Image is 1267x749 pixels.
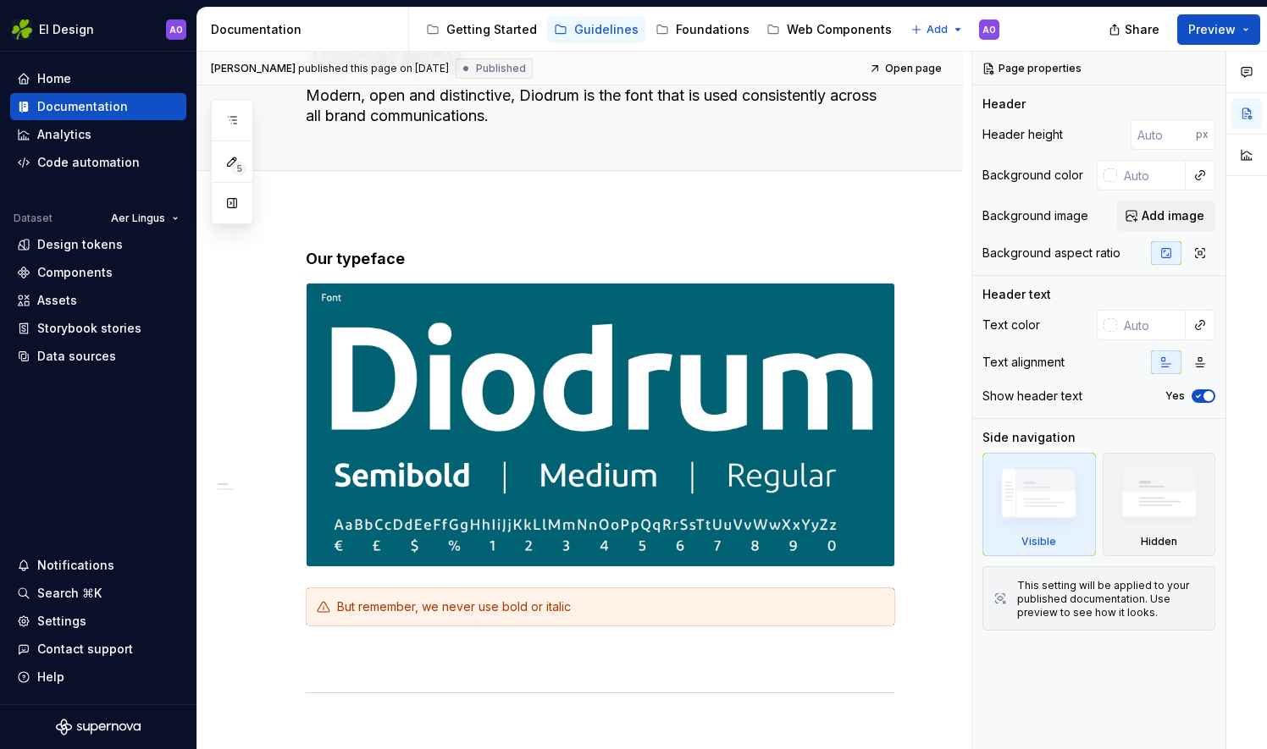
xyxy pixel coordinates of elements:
div: Text color [982,317,1040,333]
div: Analytics [37,126,91,143]
a: Documentation [10,93,186,120]
button: Add [905,18,969,41]
div: Text alignment [982,354,1065,371]
div: Contact support [37,641,133,658]
a: Settings [10,608,186,635]
span: Aer Lingus [111,212,165,225]
button: Aer Lingus [103,207,186,230]
div: EI Design [39,21,94,38]
div: Storybook stories [37,320,141,337]
div: Search ⌘K [37,585,102,602]
textarea: Modern, open and distinctive, Diodrum is the font that is used consistently across all brand comm... [302,82,892,129]
a: Home [10,65,186,92]
div: Hidden [1103,453,1216,556]
a: Assets [10,287,186,314]
div: AO [982,23,996,36]
p: px [1196,128,1209,141]
input: Auto [1131,119,1196,150]
div: Components [37,264,113,281]
span: Preview [1188,21,1236,38]
img: 0951ed2c-6267-44de-b1d2-b627e6c3da0f.jpeg [307,284,894,566]
svg: Supernova Logo [56,719,141,735]
div: Background color [982,167,1083,184]
span: Share [1125,21,1159,38]
div: Code automation [37,154,140,171]
a: Components [10,259,186,286]
div: Getting Started [446,21,537,38]
a: Foundations [649,16,756,43]
input: Auto [1117,310,1186,340]
a: Web Components [760,16,899,43]
div: Header [982,96,1026,113]
div: Help [37,669,64,686]
span: Open page [885,62,942,75]
a: Storybook stories [10,315,186,342]
a: Open page [864,57,949,80]
div: Data sources [37,348,116,365]
button: Search ⌘K [10,580,186,607]
a: Data sources [10,343,186,370]
span: [PERSON_NAME] [211,62,296,75]
div: Visible [1021,535,1056,548]
div: AO [169,23,183,36]
div: This setting will be applied to your published documentation. Use preview to see how it looks. [1017,579,1204,620]
div: Documentation [37,98,128,115]
button: Add image [1117,201,1215,231]
div: Design tokens [37,236,123,253]
div: Settings [37,613,86,630]
div: Home [37,70,71,87]
button: Share [1100,14,1170,45]
div: Visible [982,453,1096,556]
div: Notifications [37,557,114,574]
div: Guidelines [574,21,639,38]
a: Design tokens [10,231,186,258]
div: Documentation [211,21,401,38]
div: Web Components [787,21,892,38]
h4: Our typeface [306,249,895,269]
div: Dataset [14,212,53,225]
span: Published [476,62,526,75]
a: Analytics [10,121,186,148]
div: Page tree [419,13,902,47]
div: Header text [982,286,1051,303]
input: Auto [1117,160,1186,190]
button: Contact support [10,636,186,663]
span: Add image [1142,207,1204,224]
div: Background aspect ratio [982,245,1120,262]
div: Header height [982,126,1063,143]
div: Foundations [676,21,750,38]
span: 5 [232,162,246,175]
button: Preview [1177,14,1260,45]
div: But remember, we never use bold or italic [337,598,884,615]
a: Code automation [10,149,186,176]
div: Side navigation [982,429,1076,446]
div: Show header text [982,388,1082,405]
label: Yes [1165,389,1185,403]
a: Getting Started [419,16,544,43]
button: EI DesignAO [3,11,193,47]
a: Guidelines [547,16,645,43]
div: Background image [982,207,1088,224]
div: Assets [37,292,77,309]
button: Help [10,664,186,691]
img: 56b5df98-d96d-4d7e-807c-0afdf3bdaefa.png [12,19,32,40]
button: Notifications [10,552,186,579]
div: Hidden [1141,535,1177,548]
span: Add [927,23,948,36]
a: App Components [902,16,1037,43]
div: published this page on [DATE] [298,62,449,75]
